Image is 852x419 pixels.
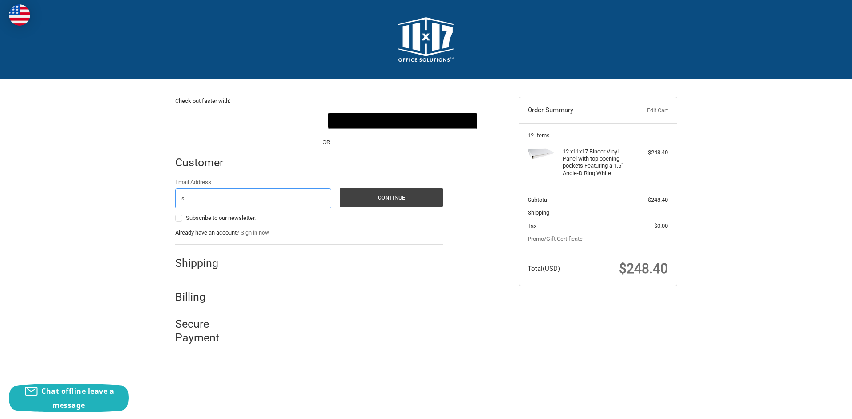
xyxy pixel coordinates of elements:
h2: Customer [175,156,227,169]
p: Already have an account? [175,228,443,237]
a: Edit Cart [624,106,668,115]
span: Tax [528,223,536,229]
h3: Order Summary [528,106,624,115]
span: $0.00 [654,223,668,229]
span: Subscribe to our newsletter. [186,215,256,221]
span: Total (USD) [528,265,560,273]
span: $248.40 [648,196,668,203]
div: $248.40 [633,148,668,157]
span: -- [664,209,668,216]
a: Sign in now [241,229,269,236]
button: Chat offline leave a message [9,384,129,412]
h2: Shipping [175,256,227,270]
h2: Secure Payment [175,317,235,345]
label: Email Address [175,178,331,187]
button: Continue [340,188,443,207]
span: OR [318,138,335,147]
iframe: PayPal-paypal [175,113,325,129]
a: Promo/Gift Certificate [528,235,583,242]
span: Subtotal [528,196,548,203]
h3: 12 Items [528,132,668,139]
h4: 12 x 11x17 Binder Vinyl Panel with top opening pockets Featuring a 1.5" Angle-D Ring White [563,148,631,177]
p: Check out faster with: [175,97,477,106]
span: Shipping [528,209,549,216]
h2: Billing [175,290,227,304]
span: Chat offline leave a message [41,386,114,410]
button: Google Pay [328,113,477,129]
img: duty and tax information for United States [9,4,30,26]
span: $248.40 [619,261,668,276]
img: 11x17.com [398,17,454,62]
